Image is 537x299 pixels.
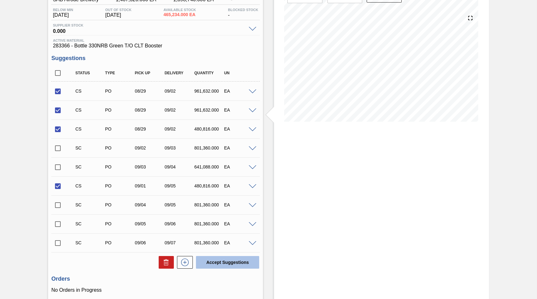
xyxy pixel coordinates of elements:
div: Purchase order [104,164,137,169]
div: EA [223,164,255,169]
div: Purchase order [104,240,137,245]
div: 961,632.000 [193,107,226,113]
div: 09/07/2025 [163,240,196,245]
div: 08/29/2025 [133,107,166,113]
div: Status [74,71,107,75]
span: [DATE] [53,12,73,18]
div: Changed Suggestion [74,107,107,113]
div: 08/29/2025 [133,88,166,94]
span: Below Min [53,8,73,12]
div: UN [223,71,255,75]
h3: Orders [51,276,260,282]
div: Purchase order [104,202,137,207]
div: - [226,8,260,18]
div: Purchase order [104,183,137,188]
div: 801,360.000 [193,145,226,150]
div: 09/04/2025 [133,202,166,207]
div: Purchase order [104,126,137,131]
div: 08/29/2025 [133,126,166,131]
div: EA [223,107,255,113]
div: 09/06/2025 [133,240,166,245]
div: Suggestion Created [74,202,107,207]
div: 09/02/2025 [163,126,196,131]
h3: Suggestions [51,55,260,62]
div: 09/04/2025 [163,164,196,169]
div: Changed Suggestion [74,126,107,131]
div: Changed Suggestion [74,183,107,188]
div: 09/05/2025 [163,202,196,207]
div: 961,632.000 [193,88,226,94]
span: Supplier Stock [53,23,246,27]
div: Suggestion Created [74,240,107,245]
div: New suggestion [174,256,193,269]
div: Delete Suggestions [156,256,174,269]
div: 480,816.000 [193,126,226,131]
div: EA [223,202,255,207]
span: 465,234.000 EA [163,12,196,17]
div: 09/03/2025 [133,164,166,169]
div: 09/03/2025 [163,145,196,150]
p: No Orders in Progress [51,287,260,293]
span: Available Stock [163,8,196,12]
div: 09/05/2025 [133,221,166,226]
div: 801,360.000 [193,202,226,207]
div: EA [223,88,255,94]
div: EA [223,126,255,131]
div: 09/02/2025 [163,107,196,113]
button: Accept Suggestions [196,256,259,269]
div: EA [223,221,255,226]
div: 09/05/2025 [163,183,196,188]
div: EA [223,145,255,150]
div: EA [223,240,255,245]
div: 09/02/2025 [163,88,196,94]
div: Changed Suggestion [74,88,107,94]
div: Purchase order [104,107,137,113]
div: 480,816.000 [193,183,226,188]
div: Purchase order [104,221,137,226]
span: Out Of Stock [105,8,131,12]
div: 09/06/2025 [163,221,196,226]
span: [DATE] [105,12,131,18]
div: Type [104,71,137,75]
div: Purchase order [104,88,137,94]
div: 641,088.000 [193,164,226,169]
div: 801,360.000 [193,240,226,245]
div: 801,360.000 [193,221,226,226]
div: EA [223,183,255,188]
div: Pick up [133,71,166,75]
div: Suggestion Created [74,221,107,226]
div: 09/02/2025 [133,145,166,150]
div: Suggestion Created [74,145,107,150]
div: Quantity [193,71,226,75]
div: 09/01/2025 [133,183,166,188]
span: Blocked Stock [228,8,258,12]
div: Accept Suggestions [193,255,260,269]
div: Suggestion Created [74,164,107,169]
div: Purchase order [104,145,137,150]
div: Delivery [163,71,196,75]
span: Active Material [53,39,258,42]
span: 0.000 [53,27,246,34]
span: 283366 - Bottle 330NRB Green T/O CLT Booster [53,43,258,49]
